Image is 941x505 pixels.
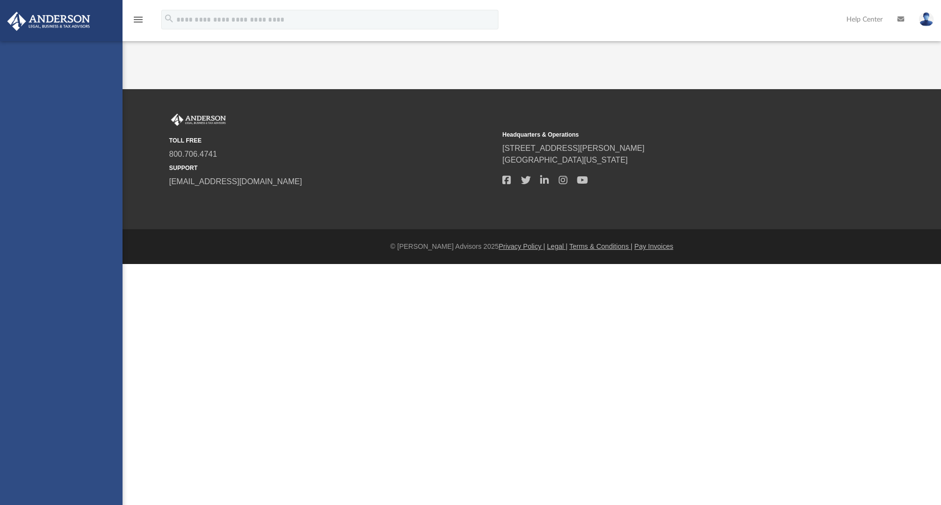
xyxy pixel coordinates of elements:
a: Terms & Conditions | [570,242,633,250]
img: User Pic [919,12,934,26]
a: Legal | [547,242,568,250]
small: SUPPORT [169,164,495,172]
small: Headquarters & Operations [502,130,829,139]
i: search [164,13,174,24]
img: Anderson Advisors Platinum Portal [169,114,228,126]
small: TOLL FREE [169,136,495,145]
a: Privacy Policy | [499,242,545,250]
img: Anderson Advisors Platinum Portal [4,12,93,31]
a: [GEOGRAPHIC_DATA][US_STATE] [502,156,628,164]
i: menu [132,14,144,25]
a: [STREET_ADDRESS][PERSON_NAME] [502,144,644,152]
div: © [PERSON_NAME] Advisors 2025 [123,241,941,252]
a: Pay Invoices [634,242,673,250]
a: [EMAIL_ADDRESS][DOMAIN_NAME] [169,177,302,186]
a: menu [132,19,144,25]
a: 800.706.4741 [169,150,217,158]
